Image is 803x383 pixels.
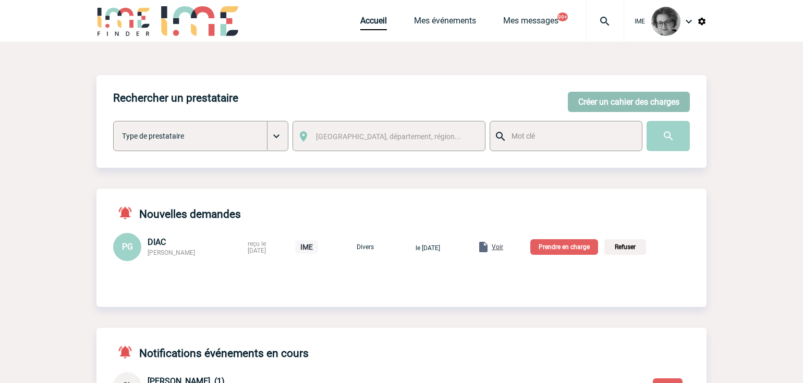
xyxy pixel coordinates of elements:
[339,243,391,251] p: Divers
[148,237,166,247] span: DIAC
[117,344,139,360] img: notifications-active-24-px-r.png
[503,16,558,30] a: Mes messages
[635,18,645,25] span: IME
[96,6,151,36] img: IME-Finder
[113,92,238,104] h4: Rechercher un prestataire
[117,205,139,220] img: notifications-active-24-px-r.png
[416,244,440,252] span: le [DATE]
[452,241,505,251] a: Voir
[295,240,318,254] p: IME
[316,132,461,141] span: [GEOGRAPHIC_DATA], département, région...
[530,239,598,255] p: Prendre en charge
[113,344,309,360] h4: Notifications événements en cours
[148,249,195,256] span: [PERSON_NAME]
[248,240,266,254] span: reçu le [DATE]
[414,16,476,30] a: Mes événements
[647,121,690,151] input: Submit
[113,205,241,220] h4: Nouvelles demandes
[604,239,646,255] p: Refuser
[122,242,133,252] span: PG
[557,13,568,21] button: 99+
[492,243,503,251] span: Voir
[477,241,490,253] img: folder.png
[360,16,387,30] a: Accueil
[509,129,632,143] input: Mot clé
[651,7,680,36] img: 101028-0.jpg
